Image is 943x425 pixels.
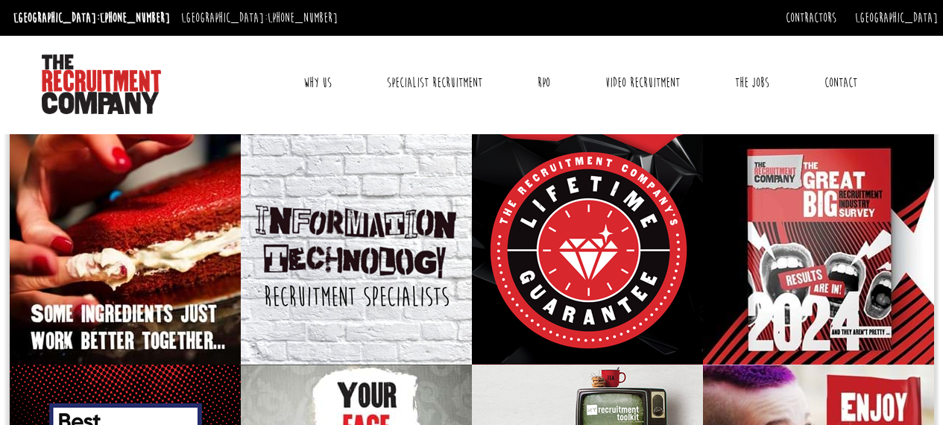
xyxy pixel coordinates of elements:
a: RPO [526,64,561,101]
li: [GEOGRAPHIC_DATA]: [10,6,174,30]
img: The Recruitment Company [42,54,161,114]
li: [GEOGRAPHIC_DATA]: [177,6,341,30]
a: Contact [813,64,868,101]
a: Contractors [786,10,836,26]
a: Specialist Recruitment [376,64,493,101]
a: [PHONE_NUMBER] [100,10,170,26]
a: The Jobs [724,64,780,101]
a: [PHONE_NUMBER] [268,10,338,26]
a: Video Recruitment [594,64,691,101]
a: Why Us [292,64,343,101]
a: [GEOGRAPHIC_DATA] [855,10,938,26]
